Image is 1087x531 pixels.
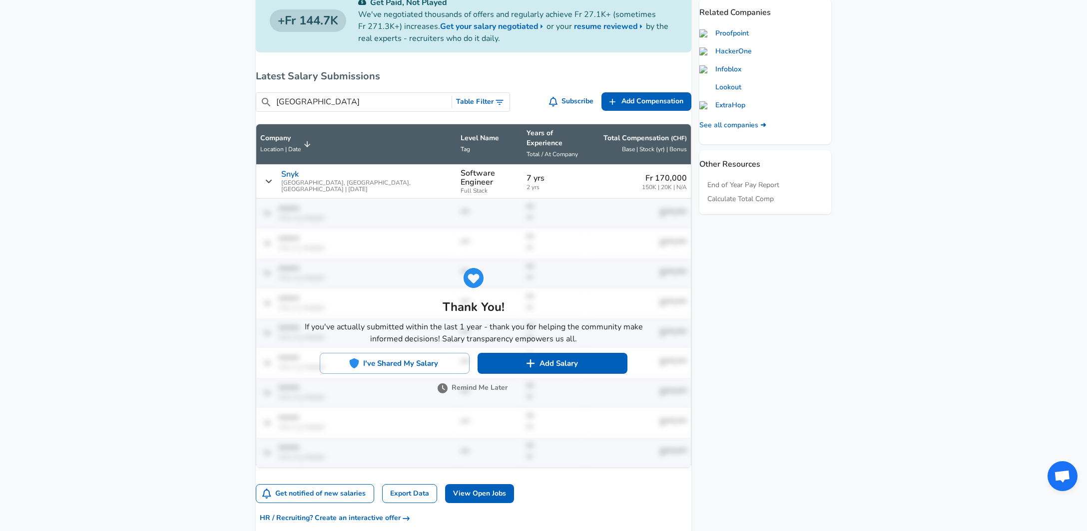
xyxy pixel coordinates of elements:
span: 2 yrs [527,184,582,191]
button: Toggle Search Filters [452,93,510,111]
h5: Thank You! [304,299,643,315]
span: 150K | 20K | N/A [642,184,687,191]
h6: Latest Salary Submissions [256,68,691,84]
img: proofpoint.com [699,29,711,37]
span: HR / Recruiting? Create an interactive offer [260,512,410,525]
a: resume reviewed [574,20,646,32]
button: HR / Recruiting? Create an interactive offer [256,509,414,528]
img: svg+xml;base64,PHN2ZyB4bWxucz0iaHR0cDovL3d3dy53My5vcmcvMjAwMC9zdmciIGZpbGw9IiMyNjhERUMiIHZpZXdCb3... [464,268,484,288]
button: (CHF) [671,134,687,143]
img: infoblox.com [699,65,711,73]
a: ExtraHop [699,100,745,110]
span: Add Compensation [621,95,683,108]
p: Company [260,133,301,143]
p: We've negotiated thousands of offers and regularly achieve Fr 27.1K+ (sometimes Fr 271.3K+) incre... [358,8,677,44]
a: Add Compensation [601,92,691,111]
img: svg+xml;base64,PHN2ZyB4bWxucz0iaHR0cDovL3d3dy53My5vcmcvMjAwMC9zdmciIGZpbGw9IiNmZmZmZmYiIHZpZXdCb3... [526,358,536,368]
p: 7 yrs [527,172,582,184]
p: If you've actually submitted within the last 1 year - thank you for helping the community make in... [304,321,643,345]
img: svg+xml;base64,PHN2ZyB4bWxucz0iaHR0cDovL3d3dy53My5vcmcvMjAwMC9zdmciIGZpbGw9IiM3NTc1NzUiIHZpZXdCb3... [438,383,448,393]
p: Snyk [281,170,299,179]
a: Fr 144.7K [270,9,346,32]
input: Search City, Tag, Etc [276,96,448,108]
a: See all companies ➜ [699,120,766,130]
p: Software Engineer [461,169,519,187]
button: Subscribe [547,92,598,111]
table: Salary Submissions [256,124,691,468]
p: Total Compensation [603,133,687,143]
a: View Open Jobs [445,484,514,504]
span: [GEOGRAPHIC_DATA], [GEOGRAPHIC_DATA], [GEOGRAPHIC_DATA] | [DATE] [281,180,453,193]
button: Get notified of new salaries [256,485,374,503]
button: Remind Me Later [440,382,508,394]
a: Export Data [382,484,437,504]
span: Total Compensation (CHF) Base | Stock (yr) | Bonus [590,133,687,155]
a: Proofpoint [699,28,749,38]
a: Get your salary negotiated [440,20,546,32]
span: Base | Stock (yr) | Bonus [622,145,687,153]
a: Calculate Total Comp [707,194,774,204]
button: I've Shared My Salary [320,353,470,374]
a: Lookout [699,82,741,92]
p: Level Name [461,133,519,143]
button: Add Salary [478,353,627,374]
div: Open chat [1048,461,1078,491]
img: svg+xml;base64,PHN2ZyB4bWxucz0iaHR0cDovL3d3dy53My5vcmcvMjAwMC9zdmciIGZpbGw9IiMyNjhERUMiIHZpZXdCb3... [349,358,359,368]
a: Infoblox [699,64,741,74]
span: Location | Date [260,145,301,153]
p: Other Resources [699,150,831,170]
img: extrahop.com [699,101,711,109]
span: Tag [461,145,470,153]
span: Total / At Company [527,150,578,158]
p: Years of Experience [527,128,582,148]
a: End of Year Pay Report [707,180,779,190]
span: Full Stack [461,188,519,194]
p: Fr 170,000 [642,172,687,184]
span: CompanyLocation | Date [260,133,314,155]
img: hackerone.com [699,47,711,55]
a: HackerOne [699,46,752,56]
